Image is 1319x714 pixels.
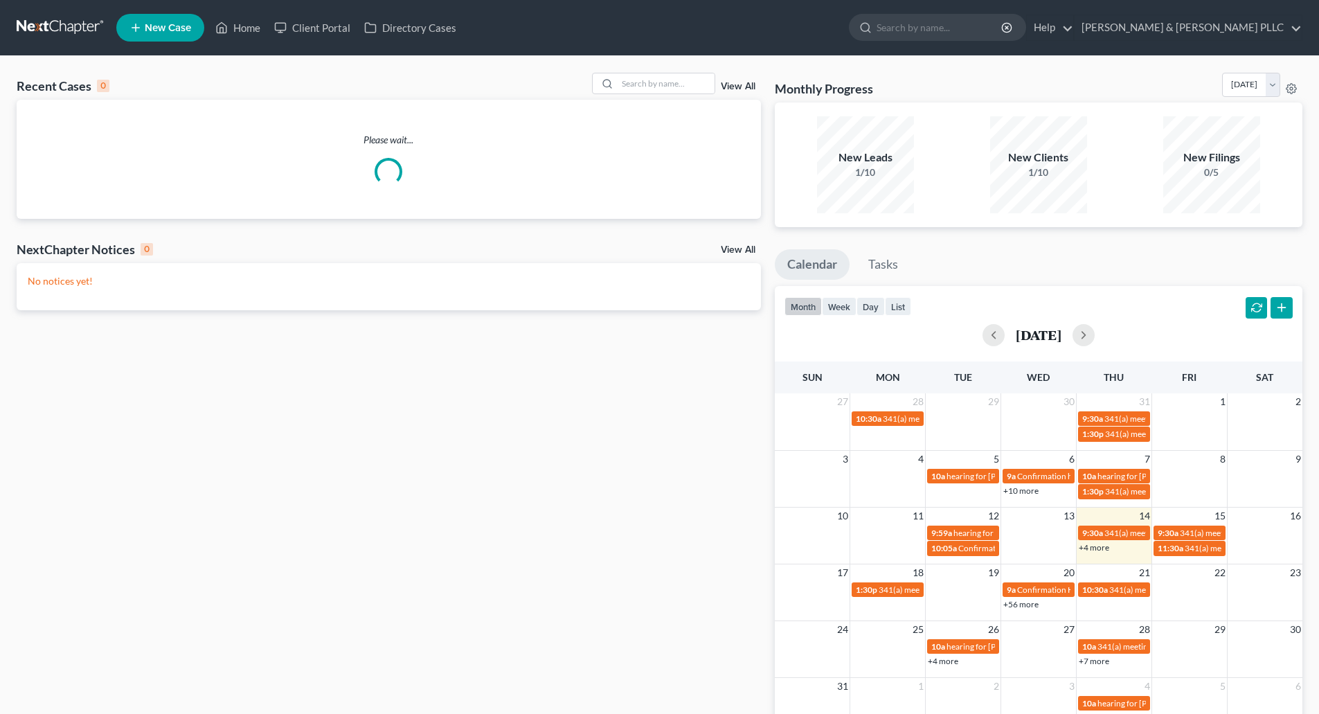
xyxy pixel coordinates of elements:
[721,82,755,91] a: View All
[1017,584,1176,595] span: Confirmation Hearing for [PERSON_NAME]
[987,621,1001,638] span: 26
[721,245,755,255] a: View All
[817,166,914,179] div: 1/10
[856,413,881,424] span: 10:30a
[775,80,873,97] h3: Monthly Progress
[1062,621,1076,638] span: 27
[990,150,1087,166] div: New Clients
[1138,508,1151,524] span: 14
[931,471,945,481] span: 10a
[1219,393,1227,410] span: 1
[208,15,267,40] a: Home
[1016,328,1061,342] h2: [DATE]
[1097,641,1231,652] span: 341(a) meeting for [PERSON_NAME]
[1082,528,1103,538] span: 9:30a
[1158,543,1183,553] span: 11:30a
[1075,15,1302,40] a: [PERSON_NAME] & [PERSON_NAME] PLLC
[911,508,925,524] span: 11
[879,584,1012,595] span: 341(a) meeting for [PERSON_NAME]
[1143,451,1151,467] span: 7
[911,393,925,410] span: 28
[1068,451,1076,467] span: 6
[1182,371,1196,383] span: Fri
[1143,678,1151,695] span: 4
[1289,508,1302,524] span: 16
[1213,621,1227,638] span: 29
[931,641,945,652] span: 10a
[1294,451,1302,467] span: 9
[1163,166,1260,179] div: 0/5
[1138,393,1151,410] span: 31
[1213,564,1227,581] span: 22
[1105,429,1239,439] span: 341(a) meeting for [PERSON_NAME]
[822,297,856,316] button: week
[958,543,1115,553] span: Confirmation hearing for [PERSON_NAME]
[917,678,925,695] span: 1
[1163,150,1260,166] div: New Filings
[145,23,191,33] span: New Case
[1138,621,1151,638] span: 28
[17,133,761,147] p: Please wait...
[1027,371,1050,383] span: Wed
[876,371,900,383] span: Mon
[931,543,957,553] span: 10:05a
[1256,371,1273,383] span: Sat
[775,249,850,280] a: Calendar
[1003,485,1039,496] a: +10 more
[1109,584,1243,595] span: 341(a) meeting for [PERSON_NAME]
[1104,371,1124,383] span: Thu
[1082,429,1104,439] span: 1:30p
[836,508,850,524] span: 10
[1180,528,1313,538] span: 341(a) meeting for [PERSON_NAME]
[1082,486,1104,497] span: 1:30p
[17,241,153,258] div: NextChapter Notices
[987,564,1001,581] span: 19
[1082,413,1103,424] span: 9:30a
[1185,543,1318,553] span: 341(a) meeting for [PERSON_NAME]
[1082,471,1096,481] span: 10a
[836,564,850,581] span: 17
[17,78,109,94] div: Recent Cases
[1219,451,1227,467] span: 8
[987,393,1001,410] span: 29
[1104,413,1238,424] span: 341(a) meeting for [PERSON_NAME]
[141,243,153,256] div: 0
[28,274,750,288] p: No notices yet!
[1294,678,1302,695] span: 6
[1289,621,1302,638] span: 30
[1097,698,1271,708] span: hearing for [PERSON_NAME] [PERSON_NAME]
[911,621,925,638] span: 25
[357,15,463,40] a: Directory Cases
[1219,678,1227,695] span: 5
[1104,528,1311,538] span: 341(a) meeting for [PERSON_NAME] & [PERSON_NAME]
[1289,564,1302,581] span: 23
[1003,599,1039,609] a: +56 more
[1068,678,1076,695] span: 3
[1017,471,1174,481] span: Confirmation hearing for [PERSON_NAME]
[784,297,822,316] button: month
[1082,641,1096,652] span: 10a
[618,73,715,93] input: Search by name...
[841,451,850,467] span: 3
[1062,393,1076,410] span: 30
[1079,656,1109,666] a: +7 more
[1027,15,1073,40] a: Help
[877,15,1003,40] input: Search by name...
[911,564,925,581] span: 18
[946,471,1135,481] span: hearing for [PERSON_NAME] and [PERSON_NAME]
[931,528,952,538] span: 9:59a
[990,166,1087,179] div: 1/10
[1213,508,1227,524] span: 15
[992,678,1001,695] span: 2
[885,297,911,316] button: list
[267,15,357,40] a: Client Portal
[1097,471,1204,481] span: hearing for [PERSON_NAME]
[856,249,910,280] a: Tasks
[836,621,850,638] span: 24
[883,413,1016,424] span: 341(a) meeting for [PERSON_NAME]
[1062,564,1076,581] span: 20
[1079,542,1109,553] a: +4 more
[802,371,823,383] span: Sun
[917,451,925,467] span: 4
[856,584,877,595] span: 1:30p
